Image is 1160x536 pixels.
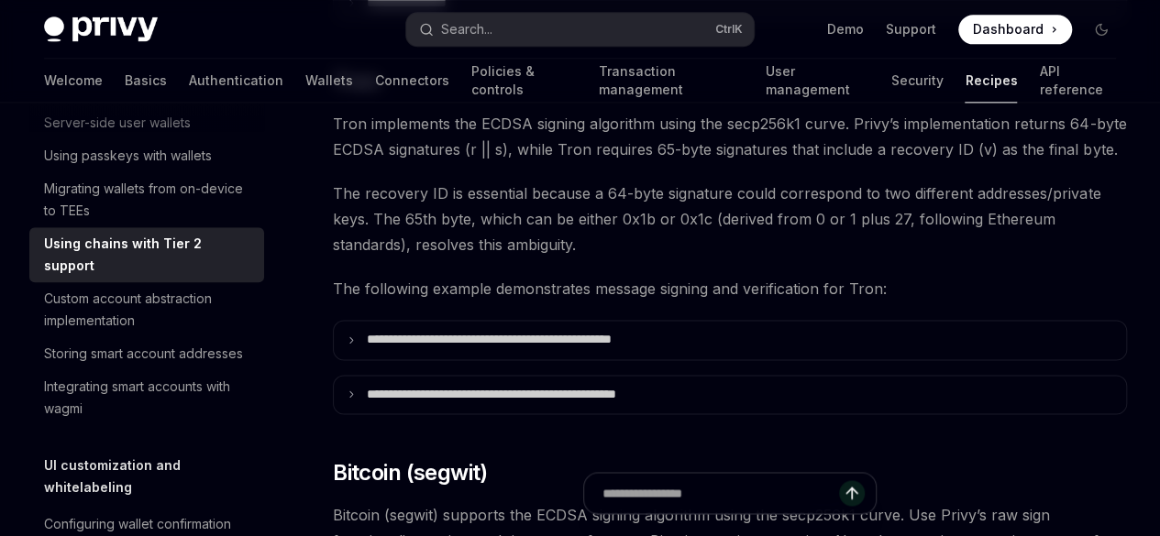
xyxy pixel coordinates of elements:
a: API reference [1039,59,1116,103]
span: The following example demonstrates message signing and verification for Tron: [333,276,1127,301]
a: User management [766,59,869,103]
img: dark logo [44,16,158,42]
a: Custom account abstraction implementation [29,282,264,337]
button: Open search [406,13,754,46]
div: Migrating wallets from on-device to TEEs [44,178,253,222]
span: The recovery ID is essential because a 64-byte signature could correspond to two different addres... [333,180,1127,257]
button: Toggle dark mode [1087,15,1116,44]
span: Dashboard [973,20,1044,38]
a: Integrating smart accounts with wagmi [29,370,264,425]
div: Custom account abstraction implementation [44,288,253,332]
a: Wallets [305,59,353,103]
a: Policies & controls [471,59,576,103]
a: Support [886,20,936,38]
a: Connectors [375,59,449,103]
a: Transaction management [598,59,743,103]
a: Recipes [965,59,1017,103]
a: Dashboard [958,15,1072,44]
a: Welcome [44,59,103,103]
a: Authentication [189,59,283,103]
a: Migrating wallets from on-device to TEEs [29,172,264,227]
a: Basics [125,59,167,103]
span: Tron implements the ECDSA signing algorithm using the secp256k1 curve. Privy’s implementation ret... [333,111,1127,162]
span: Bitcoin (segwit) [333,458,487,487]
div: Using chains with Tier 2 support [44,233,253,277]
a: Using passkeys with wallets [29,139,264,172]
a: Using chains with Tier 2 support [29,227,264,282]
input: Ask a question... [602,473,839,513]
div: Using passkeys with wallets [44,145,212,167]
span: Ctrl K [715,22,743,37]
div: Search... [441,18,492,40]
h5: UI customization and whitelabeling [44,454,264,498]
a: Demo [827,20,864,38]
a: Security [890,59,943,103]
button: Send message [839,480,865,506]
a: Storing smart account addresses [29,337,264,370]
div: Integrating smart accounts with wagmi [44,376,253,420]
div: Storing smart account addresses [44,343,243,365]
